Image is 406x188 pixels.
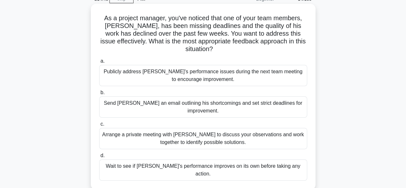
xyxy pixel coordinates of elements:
[99,14,308,53] h5: As a project manager, you've noticed that one of your team members, [PERSON_NAME], has been missi...
[99,96,307,118] div: Send [PERSON_NAME] an email outlining his shortcomings and set strict deadlines for improvement.
[99,159,307,181] div: Wait to see if [PERSON_NAME]'s performance improves on its own before taking any action.
[100,90,105,95] span: b.
[99,65,307,86] div: Publicly address [PERSON_NAME]'s performance issues during the next team meeting to encourage imp...
[100,121,104,127] span: c.
[100,153,105,158] span: d.
[100,58,105,64] span: a.
[99,128,307,149] div: Arrange a private meeting with [PERSON_NAME] to discuss your observations and work together to id...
